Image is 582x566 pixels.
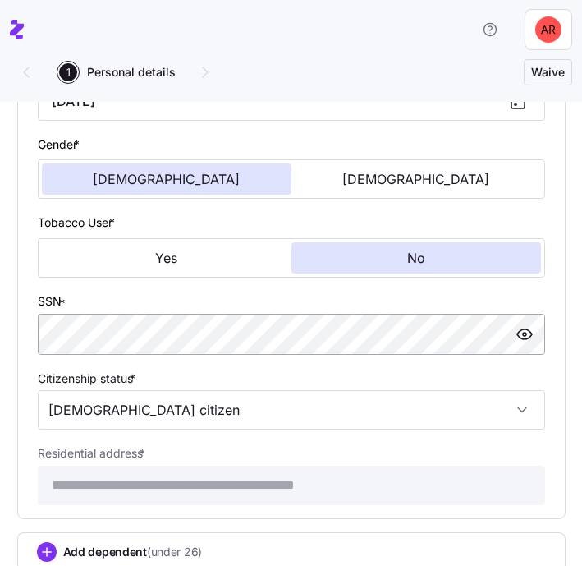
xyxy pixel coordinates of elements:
[38,136,83,154] label: Gender
[407,251,425,265] span: No
[38,390,545,430] input: Select citizenship status
[155,251,177,265] span: Yes
[38,444,149,462] label: Residential address
[59,63,176,81] button: 1Personal details
[342,173,489,186] span: [DEMOGRAPHIC_DATA]
[147,544,202,560] span: (under 26)
[38,292,69,311] label: SSN
[37,542,57,562] svg: add icon
[59,63,77,81] span: 1
[38,370,139,388] label: Citizenship status
[56,63,176,81] a: 1Personal details
[38,214,118,232] label: Tobacco User
[535,16,561,43] img: 9089edb9d7b48b6318d164b63914d1a7
[524,59,572,85] button: Waive
[93,173,240,186] span: [DEMOGRAPHIC_DATA]
[531,64,565,81] span: Waive
[87,67,176,78] span: Personal details
[63,544,203,560] span: Add dependent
